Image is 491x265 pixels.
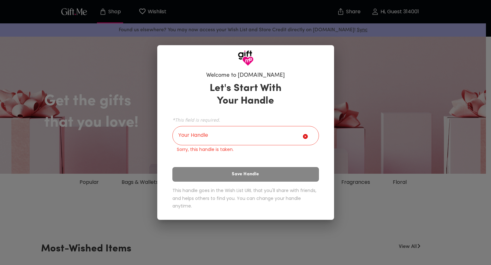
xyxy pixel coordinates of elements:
h3: Let's Start With Your Handle [202,82,290,107]
h6: Welcome to [DOMAIN_NAME] [206,72,285,79]
p: Sorry, this handle is taken. [177,146,314,153]
span: *This field is required. [172,117,319,123]
img: GiftMe Logo [238,50,254,66]
h6: This handle goes in the Wish List URL that you'll share with friends, and helps others to find yo... [172,187,319,210]
input: Your Handle [172,128,303,145]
